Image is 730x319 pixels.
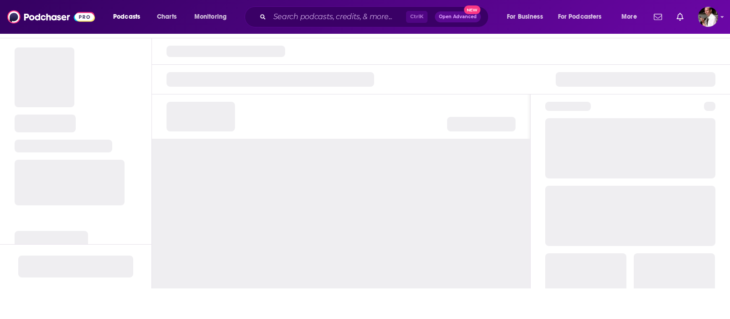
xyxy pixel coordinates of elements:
a: Show notifications dropdown [673,9,687,25]
span: Logged in as Quarto [698,7,718,27]
div: Search podcasts, credits, & more... [253,6,497,27]
span: Podcasts [113,10,140,23]
button: Open AdvancedNew [435,11,481,22]
button: open menu [615,10,648,24]
span: Monitoring [194,10,227,23]
img: User Profile [698,7,718,27]
input: Search podcasts, credits, & more... [270,10,406,24]
img: Podchaser - Follow, Share and Rate Podcasts [7,8,95,26]
button: open menu [107,10,152,24]
button: open menu [552,10,615,24]
span: New [464,5,480,14]
span: For Business [507,10,543,23]
span: Ctrl K [406,11,428,23]
button: open menu [501,10,554,24]
span: Charts [157,10,177,23]
button: Show profile menu [698,7,718,27]
a: Charts [151,10,182,24]
span: Open Advanced [439,15,477,19]
a: Show notifications dropdown [650,9,666,25]
span: For Podcasters [558,10,602,23]
span: More [621,10,637,23]
button: open menu [188,10,239,24]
